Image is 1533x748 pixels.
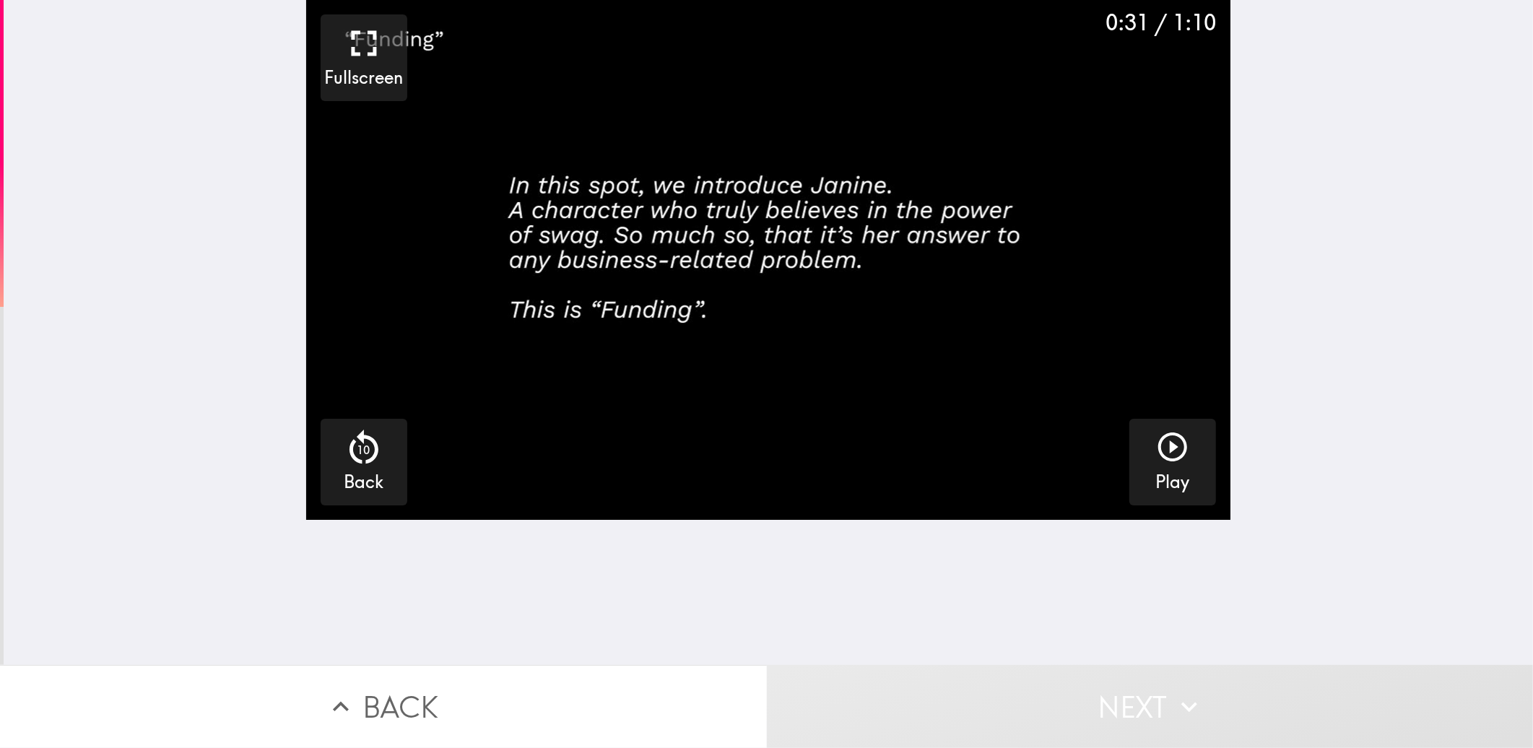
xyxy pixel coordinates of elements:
[321,419,407,505] button: 10Back
[321,14,407,101] button: Fullscreen
[1106,7,1216,38] div: 0:31 / 1:10
[1156,470,1190,495] h5: Play
[325,66,404,90] h5: Fullscreen
[357,442,370,458] p: 10
[344,470,384,495] h5: Back
[1129,419,1216,505] button: Play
